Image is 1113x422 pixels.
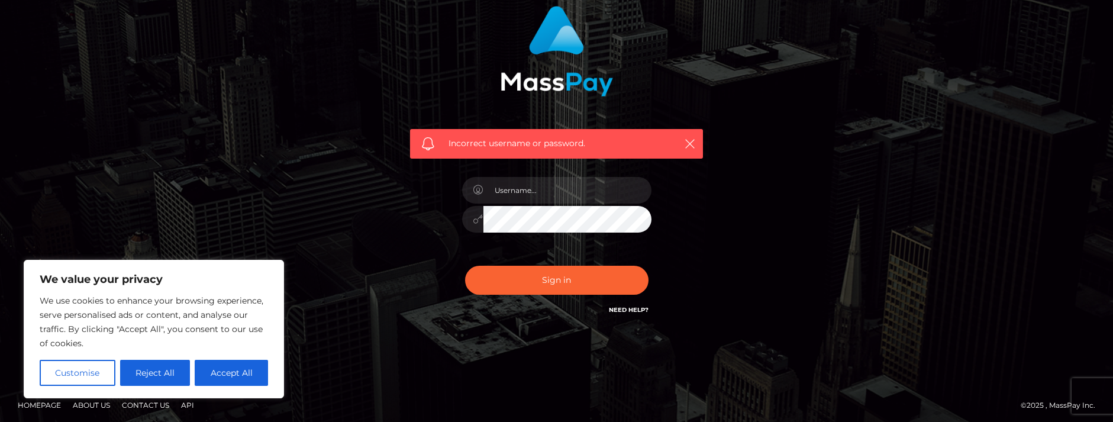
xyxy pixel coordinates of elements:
div: © 2025 , MassPay Inc. [1021,399,1104,412]
button: Customise [40,360,115,386]
button: Sign in [465,266,649,295]
a: Need Help? [609,306,649,314]
p: We use cookies to enhance your browsing experience, serve personalised ads or content, and analys... [40,294,268,350]
input: Username... [483,177,651,204]
div: We value your privacy [24,260,284,398]
a: Contact Us [117,396,174,414]
button: Reject All [120,360,191,386]
span: Incorrect username or password. [449,137,664,150]
p: We value your privacy [40,272,268,286]
a: About Us [68,396,115,414]
a: Homepage [13,396,66,414]
button: Accept All [195,360,268,386]
a: API [176,396,199,414]
img: MassPay Login [501,6,613,96]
